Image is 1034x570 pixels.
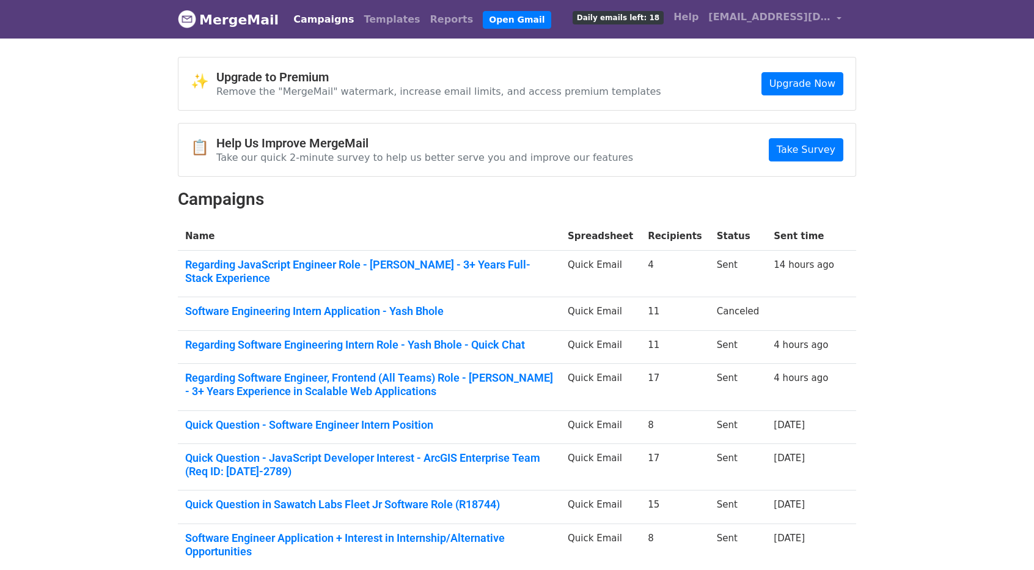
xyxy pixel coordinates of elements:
td: Quick Email [560,297,640,331]
a: [DATE] [774,453,805,464]
a: Regarding Software Engineering Intern Role - Yash Bhole - Quick Chat [185,338,553,352]
a: Help [669,5,703,29]
span: Daily emails left: 18 [573,11,664,24]
td: Canceled [710,297,767,331]
a: Open Gmail [483,11,551,29]
td: Quick Email [560,330,640,364]
td: Quick Email [560,410,640,444]
a: 4 hours ago [774,372,828,383]
a: Upgrade Now [761,72,843,95]
a: Reports [425,7,479,32]
iframe: Chat Widget [973,511,1034,570]
td: Quick Email [560,490,640,524]
h4: Help Us Improve MergeMail [216,136,633,150]
a: [DATE] [774,533,805,544]
a: Take Survey [769,138,843,161]
a: Templates [359,7,425,32]
a: [EMAIL_ADDRESS][DOMAIN_NAME] [703,5,846,34]
td: 17 [640,444,710,490]
td: 15 [640,490,710,524]
a: Regarding Software Engineer, Frontend (All Teams) Role - [PERSON_NAME] - 3+ Years Experience in S... [185,371,553,398]
th: Status [710,222,767,251]
a: MergeMail [178,7,279,32]
th: Name [178,222,560,251]
a: Quick Question in Sawatch Labs Fleet Jr Software Role (R18744) [185,498,553,511]
a: 14 hours ago [774,259,834,270]
a: Quick Question - Software Engineer Intern Position [185,418,553,432]
td: 8 [640,410,710,444]
td: Sent [710,251,767,297]
td: Quick Email [560,444,640,490]
h2: Campaigns [178,189,856,210]
img: MergeMail logo [178,10,196,28]
th: Spreadsheet [560,222,640,251]
a: Quick Question - JavaScript Developer Interest - ArcGIS Enterprise Team (Req ID: [DATE]-2789) [185,451,553,478]
td: 11 [640,330,710,364]
td: Sent [710,490,767,524]
td: Quick Email [560,364,640,410]
span: [EMAIL_ADDRESS][DOMAIN_NAME] [708,10,831,24]
a: Daily emails left: 18 [568,5,669,29]
p: Take our quick 2-minute survey to help us better serve you and improve our features [216,151,633,164]
a: 4 hours ago [774,339,828,350]
td: Sent [710,410,767,444]
td: 11 [640,297,710,331]
a: Regarding JavaScript Engineer Role - [PERSON_NAME] - 3+ Years Full-Stack Experience [185,258,553,284]
th: Recipients [640,222,710,251]
td: Sent [710,330,767,364]
a: Software Engineering Intern Application - Yash Bhole [185,305,553,318]
a: Campaigns [288,7,359,32]
a: [DATE] [774,499,805,510]
td: 17 [640,364,710,410]
td: Sent [710,444,767,490]
a: [DATE] [774,420,805,431]
td: Sent [710,364,767,410]
span: 📋 [191,139,216,157]
span: ✨ [191,73,216,91]
td: 4 [640,251,710,297]
td: Quick Email [560,251,640,297]
p: Remove the "MergeMail" watermark, increase email limits, and access premium templates [216,85,661,98]
a: Software Engineer Application + Interest in Internship/Alternative Opportunities [185,531,553,558]
h4: Upgrade to Premium [216,70,661,84]
th: Sent time [766,222,842,251]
